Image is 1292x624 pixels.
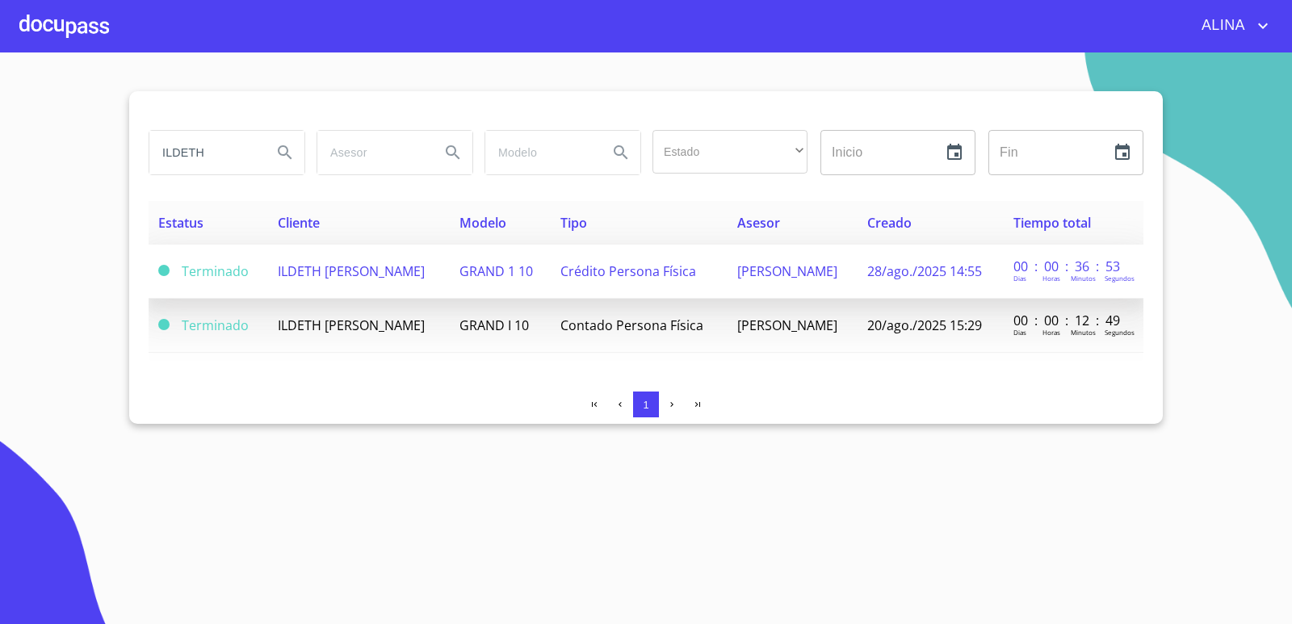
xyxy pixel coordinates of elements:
[652,130,807,174] div: ​
[737,262,837,280] span: [PERSON_NAME]
[643,399,648,411] span: 1
[867,316,982,334] span: 20/ago./2025 15:29
[867,214,912,232] span: Creado
[1105,274,1135,283] p: Segundos
[1189,13,1253,39] span: ALINA
[560,316,703,334] span: Contado Persona Física
[1042,328,1060,337] p: Horas
[1071,274,1096,283] p: Minutos
[182,262,249,280] span: Terminado
[737,316,837,334] span: [PERSON_NAME]
[182,316,249,334] span: Terminado
[1189,13,1273,39] button: account of current user
[737,214,780,232] span: Asesor
[266,133,304,172] button: Search
[633,392,659,417] button: 1
[459,316,529,334] span: GRAND I 10
[602,133,640,172] button: Search
[459,262,533,280] span: GRAND 1 10
[560,262,696,280] span: Crédito Persona Física
[485,131,595,174] input: search
[278,316,425,334] span: ILDETH [PERSON_NAME]
[158,265,170,276] span: Terminado
[1071,328,1096,337] p: Minutos
[1013,214,1091,232] span: Tiempo total
[278,262,425,280] span: ILDETH [PERSON_NAME]
[1042,274,1060,283] p: Horas
[1013,258,1122,275] p: 00 : 00 : 36 : 53
[434,133,472,172] button: Search
[560,214,587,232] span: Tipo
[149,131,259,174] input: search
[459,214,506,232] span: Modelo
[1013,312,1122,329] p: 00 : 00 : 12 : 49
[158,319,170,330] span: Terminado
[1013,274,1026,283] p: Dias
[1105,328,1135,337] p: Segundos
[158,214,203,232] span: Estatus
[867,262,982,280] span: 28/ago./2025 14:55
[278,214,320,232] span: Cliente
[317,131,427,174] input: search
[1013,328,1026,337] p: Dias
